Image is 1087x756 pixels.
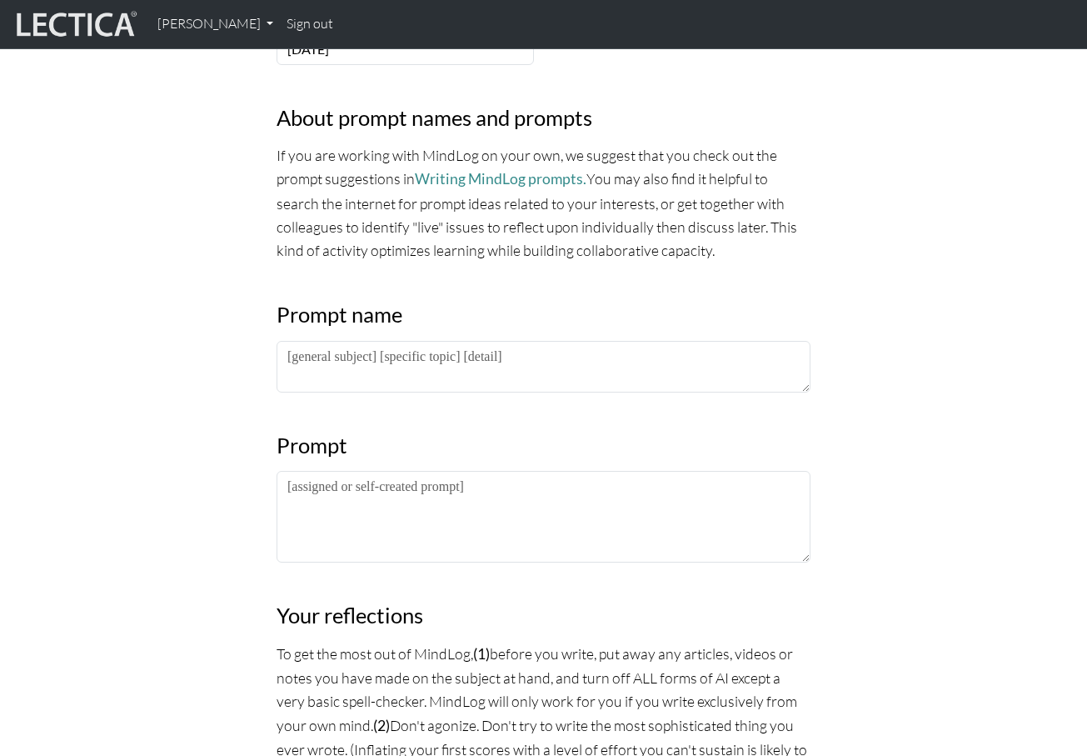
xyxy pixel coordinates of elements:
h3: Prompt [277,433,810,458]
img: lecticalive [12,8,137,40]
p: If you are working with MindLog on your own, we suggest that you check out the prompt suggestions... [277,143,810,262]
strong: (1) [473,645,490,663]
a: Sign out [280,7,340,42]
strong: (2) [373,717,390,734]
a: [PERSON_NAME] [151,7,280,42]
a: Writing MindLog prompts. [415,170,586,188]
h3: Your reflections [277,603,810,628]
h3: Prompt name [277,302,810,328]
h3: About prompt names and prompts [277,105,810,131]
